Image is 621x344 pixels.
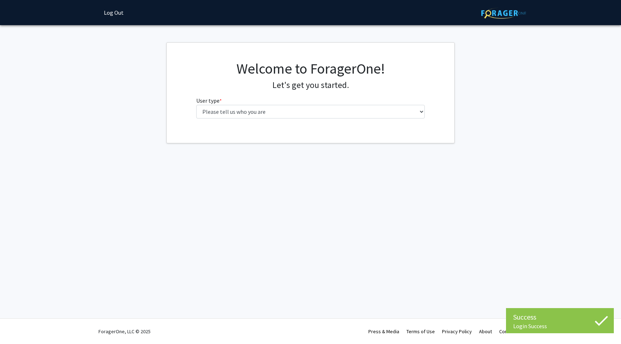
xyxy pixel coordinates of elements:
[368,328,399,335] a: Press & Media
[196,80,425,90] h4: Let's get you started.
[98,319,151,344] div: ForagerOne, LLC © 2025
[513,322,607,330] div: Login Success
[196,60,425,77] h1: Welcome to ForagerOne!
[196,96,222,105] label: User type
[481,8,526,19] img: ForagerOne Logo
[513,312,607,322] div: Success
[442,328,472,335] a: Privacy Policy
[406,328,435,335] a: Terms of Use
[479,328,492,335] a: About
[499,328,523,335] a: Contact Us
